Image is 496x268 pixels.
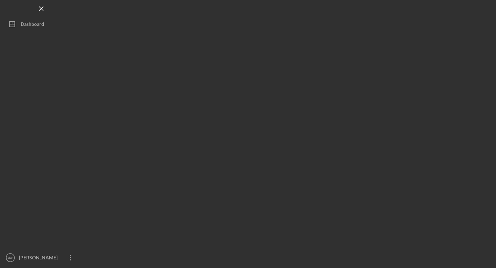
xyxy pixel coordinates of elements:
[3,251,79,265] button: aw[PERSON_NAME]
[3,17,79,31] button: Dashboard
[17,251,62,266] div: [PERSON_NAME]
[21,17,44,33] div: Dashboard
[8,256,12,260] text: aw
